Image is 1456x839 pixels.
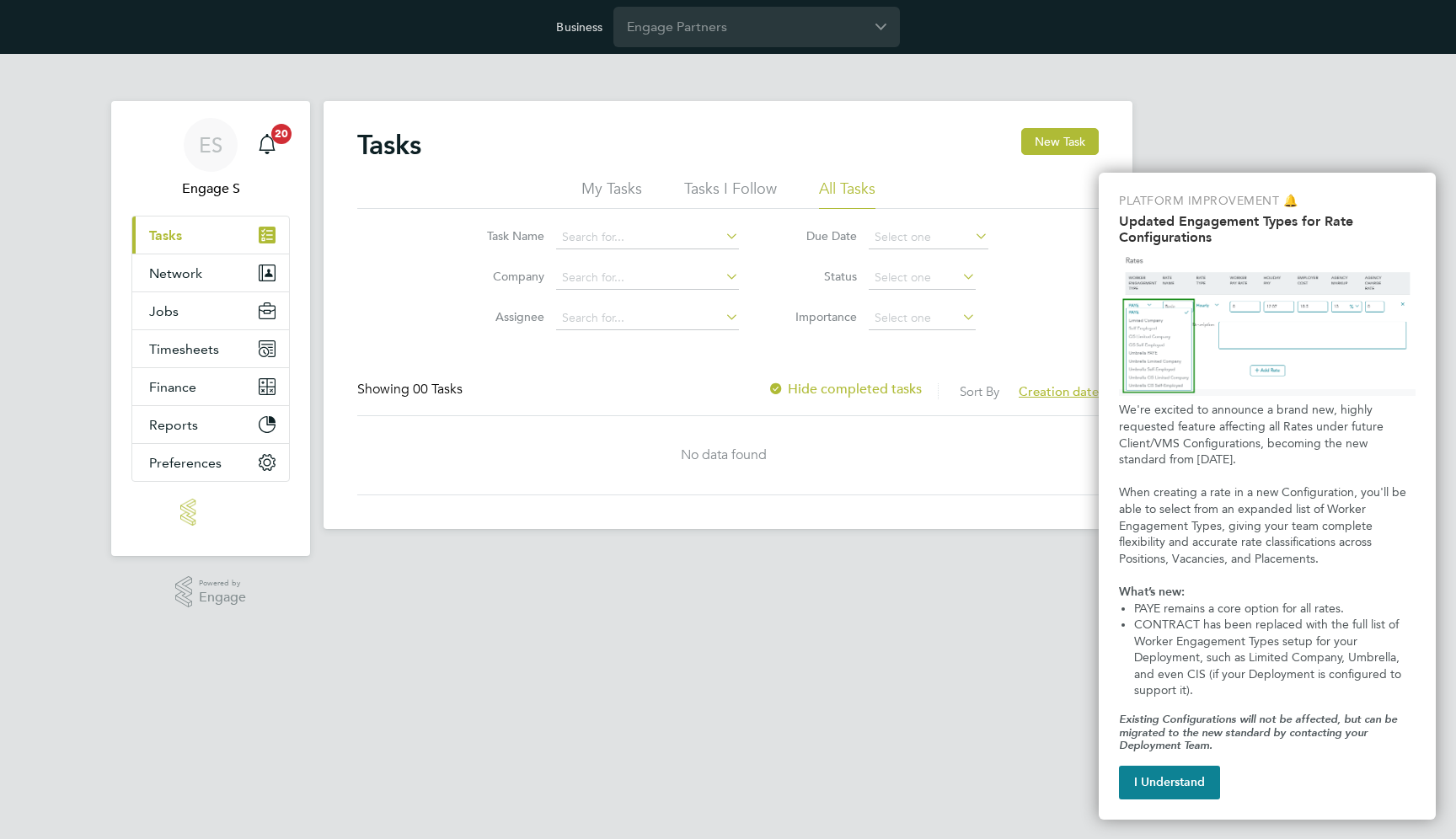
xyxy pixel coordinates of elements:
[1134,617,1416,699] li: CONTRACT has been replaced with the full list of Worker Engagement Types setup for your Deploymen...
[869,226,988,249] input: Select one
[1119,713,1400,751] em: Existing Configurations will not be affected, but can be migrated to the new standard by contacti...
[768,381,922,398] label: Hide completed tasks
[149,227,182,243] span: Tasks
[149,341,219,357] span: Timesheets
[357,381,466,398] div: Showing
[199,576,246,591] span: Powered by
[413,381,463,398] span: 00 Tasks
[149,265,202,281] span: Network
[1119,484,1416,567] p: When creating a rate in a new Configuration, you'll be able to select from an expanded list of Wo...
[1134,601,1416,617] li: PAYE remains a core option for all rates.
[581,179,642,209] li: My Tasks
[131,499,290,526] a: Go to home page
[357,446,1090,464] div: No data found
[132,330,289,367] button: Timesheets
[1119,402,1416,468] p: We're excited to announce a brand new, highly requested feature affecting all Rates under future ...
[468,309,544,324] label: Assignee
[556,266,739,290] input: Search for...
[131,179,290,199] span: Engage S
[1099,173,1436,820] div: Updated Worker Engagement Type Options
[132,216,289,254] a: Tasks
[556,307,739,330] input: Search for...
[199,134,222,156] span: ES
[132,444,289,481] button: Preferences
[468,269,544,284] label: Company
[960,383,999,399] label: Sort By
[250,118,284,172] a: 20
[684,179,777,209] li: Tasks I Follow
[468,228,544,243] label: Task Name
[869,266,976,290] input: Select one
[1119,766,1220,799] button: I Understand
[111,101,310,556] nav: Main navigation
[149,455,222,471] span: Preferences
[175,576,247,608] a: Powered byEngage
[869,307,976,330] input: Select one
[180,499,241,526] img: engage-logo-retina.png
[1119,213,1416,245] h2: Updated Engagement Types for Rate Configurations
[781,269,857,284] label: Status
[149,417,198,433] span: Reports
[149,303,179,319] span: Jobs
[132,292,289,329] button: Jobs
[819,179,875,209] li: All Tasks
[149,379,196,395] span: Finance
[199,591,246,605] span: Engage
[131,118,290,199] a: ESEngage S
[1119,585,1185,599] strong: What’s new:
[132,254,289,291] button: Network
[1119,252,1416,395] img: Updated Rates Table Design & Semantics
[271,124,292,144] span: 20
[132,406,289,443] button: Reports
[1119,193,1416,210] p: Platform Improvement 🔔
[781,228,857,243] label: Due Date
[1019,383,1099,399] span: Creation date
[1021,128,1099,155] button: New Task
[357,128,421,162] h2: Tasks
[132,368,289,405] button: Finance
[781,309,857,324] label: Importance
[556,226,739,249] input: Search for...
